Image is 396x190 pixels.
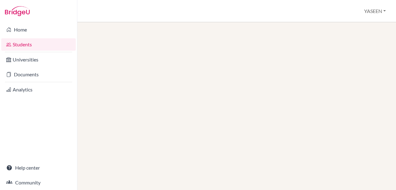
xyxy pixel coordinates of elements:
a: Help center [1,162,76,174]
img: Bridge-U [5,6,30,16]
a: Analytics [1,83,76,96]
button: YASEEN [361,5,389,17]
a: Universities [1,53,76,66]
a: Home [1,23,76,36]
a: Community [1,176,76,189]
a: Documents [1,68,76,81]
a: Students [1,38,76,51]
